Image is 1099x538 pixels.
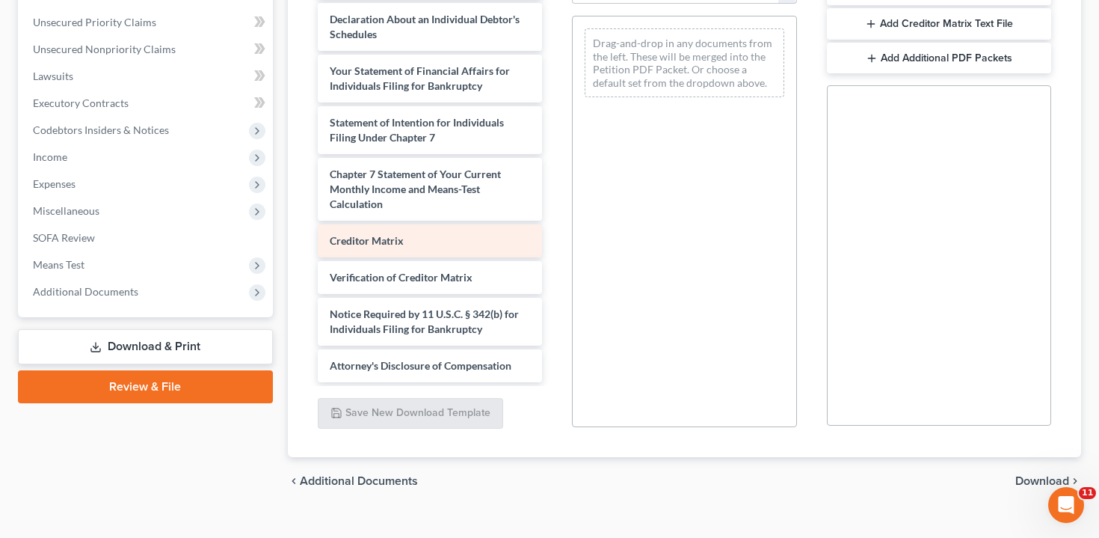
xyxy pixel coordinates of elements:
[1069,475,1081,487] i: chevron_right
[21,224,273,251] a: SOFA Review
[33,204,99,217] span: Miscellaneous
[330,168,501,210] span: Chapter 7 Statement of Your Current Monthly Income and Means-Test Calculation
[33,16,156,28] span: Unsecured Priority Claims
[330,13,520,40] span: Declaration About an Individual Debtor's Schedules
[288,475,300,487] i: chevron_left
[1015,475,1069,487] span: Download
[1048,487,1084,523] iframe: Intercom live chat
[33,177,76,190] span: Expenses
[33,285,138,298] span: Additional Documents
[827,8,1052,40] button: Add Creditor Matrix Text File
[33,150,67,163] span: Income
[21,9,273,36] a: Unsecured Priority Claims
[18,329,273,364] a: Download & Print
[330,116,504,144] span: Statement of Intention for Individuals Filing Under Chapter 7
[330,359,511,372] span: Attorney's Disclosure of Compensation
[330,271,472,284] span: Verification of Creditor Matrix
[1015,475,1081,487] button: Download chevron_right
[300,475,418,487] span: Additional Documents
[21,63,273,90] a: Lawsuits
[21,36,273,63] a: Unsecured Nonpriority Claims
[827,43,1052,74] button: Add Additional PDF Packets
[585,28,784,97] div: Drag-and-drop in any documents from the left. These will be merged into the Petition PDF Packet. ...
[33,231,95,244] span: SOFA Review
[33,123,169,136] span: Codebtors Insiders & Notices
[330,308,519,335] span: Notice Required by 11 U.S.C. § 342(b) for Individuals Filing for Bankruptcy
[330,64,510,92] span: Your Statement of Financial Affairs for Individuals Filing for Bankruptcy
[288,475,418,487] a: chevron_left Additional Documents
[21,90,273,117] a: Executory Contracts
[33,258,84,271] span: Means Test
[18,370,273,403] a: Review & File
[330,234,404,247] span: Creditor Matrix
[33,97,129,109] span: Executory Contracts
[1079,487,1096,499] span: 11
[33,43,176,55] span: Unsecured Nonpriority Claims
[33,70,73,82] span: Lawsuits
[318,398,503,430] button: Save New Download Template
